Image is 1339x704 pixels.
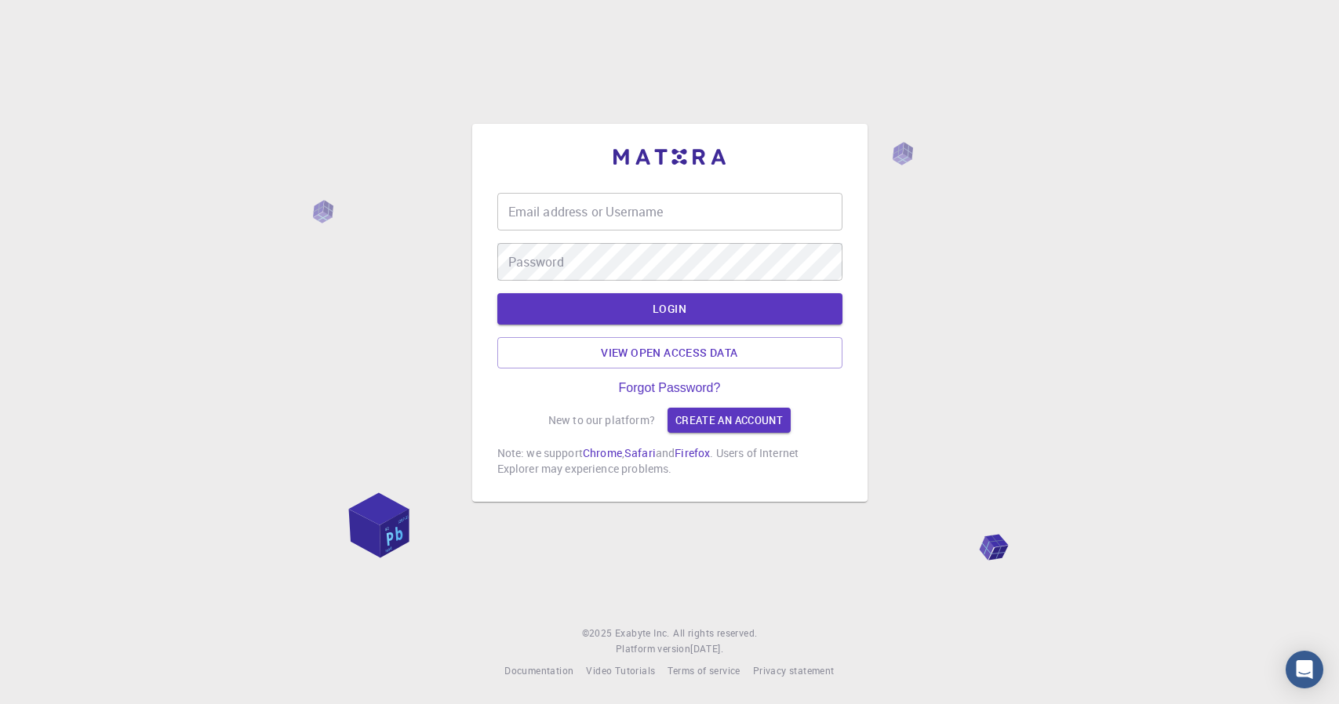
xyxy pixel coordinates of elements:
[668,408,791,433] a: Create an account
[624,445,656,460] a: Safari
[497,445,842,477] p: Note: we support , and . Users of Internet Explorer may experience problems.
[753,664,835,677] span: Privacy statement
[673,626,757,641] span: All rights reserved.
[586,663,655,679] a: Video Tutorials
[504,664,573,677] span: Documentation
[668,663,740,679] a: Terms of service
[675,445,710,460] a: Firefox
[615,626,670,639] span: Exabyte Inc.
[690,641,723,657] a: [DATE].
[615,626,670,641] a: Exabyte Inc.
[497,337,842,368] a: View open access data
[619,381,721,395] a: Forgot Password?
[690,642,723,655] span: [DATE] .
[616,641,690,657] span: Platform version
[497,293,842,325] button: LOGIN
[1286,651,1323,688] div: Open Intercom Messenger
[668,664,740,677] span: Terms of service
[583,445,622,460] a: Chrome
[548,412,655,428] p: New to our platform?
[586,664,655,677] span: Video Tutorials
[753,663,835,679] a: Privacy statement
[504,663,573,679] a: Documentation
[582,626,615,641] span: © 2025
